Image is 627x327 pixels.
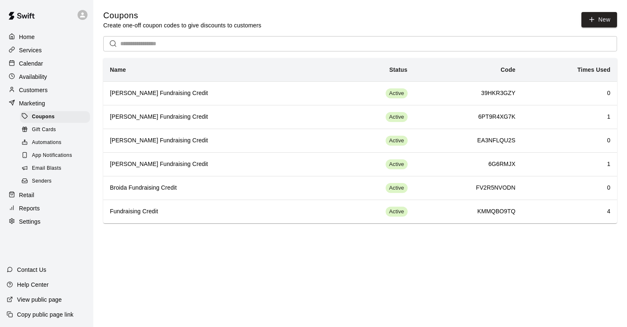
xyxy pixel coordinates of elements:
[110,207,325,216] h6: Fundraising Credit
[7,189,87,201] a: Retail
[7,44,87,56] a: Services
[529,136,610,145] h6: 0
[110,183,325,193] h6: Broida Fundraising Credit
[20,176,90,187] div: Senders
[32,126,56,134] span: Gift Cards
[577,66,610,73] b: Times Used
[7,97,87,110] a: Marketing
[19,46,42,54] p: Services
[529,207,610,216] h6: 4
[20,137,90,149] div: Automations
[17,310,73,319] p: Copy public page link
[20,124,90,136] div: Gift Cards
[529,89,610,98] h6: 0
[421,89,515,98] h6: 39HKR3GZY
[110,112,325,122] h6: [PERSON_NAME] Fundraising Credit
[501,66,515,73] b: Code
[7,31,87,43] a: Home
[7,215,87,228] a: Settings
[19,73,47,81] p: Availability
[20,149,93,162] a: App Notifications
[386,184,407,192] span: Active
[110,160,325,169] h6: [PERSON_NAME] Fundraising Credit
[581,12,617,27] button: New
[103,21,261,29] p: Create one-off coupon codes to give discounts to customers
[20,175,93,188] a: Senders
[7,71,87,83] a: Availability
[19,217,41,226] p: Settings
[7,57,87,70] a: Calendar
[389,66,408,73] b: Status
[20,150,90,161] div: App Notifications
[32,151,72,160] span: App Notifications
[19,33,35,41] p: Home
[110,136,325,145] h6: [PERSON_NAME] Fundraising Credit
[529,112,610,122] h6: 1
[32,177,52,185] span: Senders
[529,183,610,193] h6: 0
[20,162,93,175] a: Email Blasts
[32,164,61,173] span: Email Blasts
[20,111,90,123] div: Coupons
[32,139,61,147] span: Automations
[386,90,407,98] span: Active
[7,202,87,215] a: Reports
[103,10,261,21] h5: Coupons
[386,137,407,145] span: Active
[32,113,55,121] span: Coupons
[17,281,49,289] p: Help Center
[421,183,515,193] h6: FV2R5NVODN
[421,112,515,122] h6: 6PT9R4XG7K
[529,160,610,169] h6: 1
[19,86,48,94] p: Customers
[19,59,43,68] p: Calendar
[19,99,45,107] p: Marketing
[386,113,407,121] span: Active
[110,66,126,73] b: Name
[19,191,34,199] p: Retail
[17,295,62,304] p: View public page
[386,161,407,168] span: Active
[20,110,93,123] a: Coupons
[110,89,325,98] h6: [PERSON_NAME] Fundraising Credit
[17,266,46,274] p: Contact Us
[421,207,515,216] h6: KMMQBO9TQ
[20,123,93,136] a: Gift Cards
[20,163,90,174] div: Email Blasts
[7,84,87,96] a: Customers
[103,58,617,223] table: simple table
[421,136,515,145] h6: EA3NFLQU2S
[421,160,515,169] h6: 6G6RMJX
[19,204,40,212] p: Reports
[386,208,407,216] span: Active
[20,137,93,149] a: Automations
